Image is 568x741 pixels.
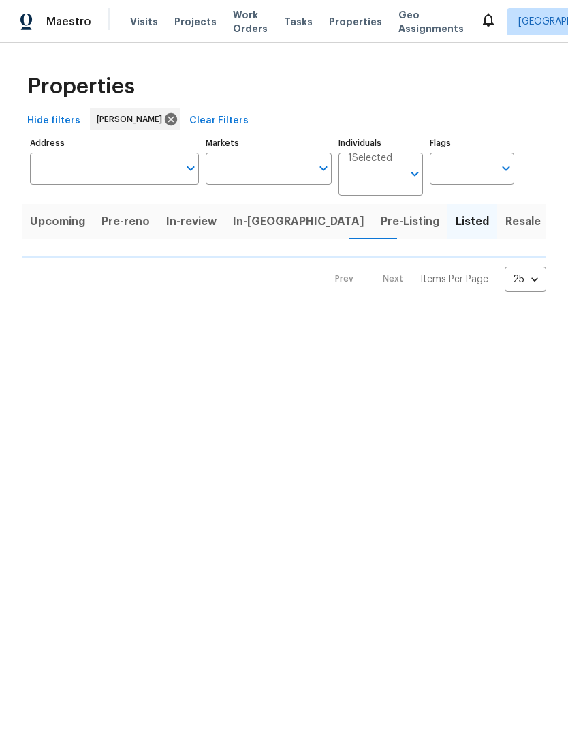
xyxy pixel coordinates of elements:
span: Listed [456,212,489,231]
span: Upcoming [30,212,85,231]
span: Properties [329,15,382,29]
label: Markets [206,139,332,147]
span: Geo Assignments [398,8,464,35]
span: Visits [130,15,158,29]
span: Projects [174,15,217,29]
label: Individuals [338,139,423,147]
span: Clear Filters [189,112,249,130]
button: Open [405,164,424,183]
div: 25 [505,262,546,297]
span: Hide filters [27,112,80,130]
nav: Pagination Navigation [322,267,546,292]
button: Open [314,159,333,178]
span: In-review [166,212,217,231]
p: Items Per Page [420,273,488,286]
div: [PERSON_NAME] [90,108,180,130]
span: Properties [27,80,135,93]
span: Tasks [284,17,313,27]
span: Work Orders [233,8,268,35]
button: Open [496,159,516,178]
button: Hide filters [22,108,86,134]
button: Clear Filters [184,108,254,134]
label: Flags [430,139,514,147]
span: Resale [505,212,541,231]
label: Address [30,139,199,147]
span: 1 Selected [348,153,392,164]
span: In-[GEOGRAPHIC_DATA] [233,212,364,231]
span: Maestro [46,15,91,29]
span: Pre-reno [101,212,150,231]
button: Open [181,159,200,178]
span: Pre-Listing [381,212,439,231]
span: [PERSON_NAME] [97,112,168,126]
